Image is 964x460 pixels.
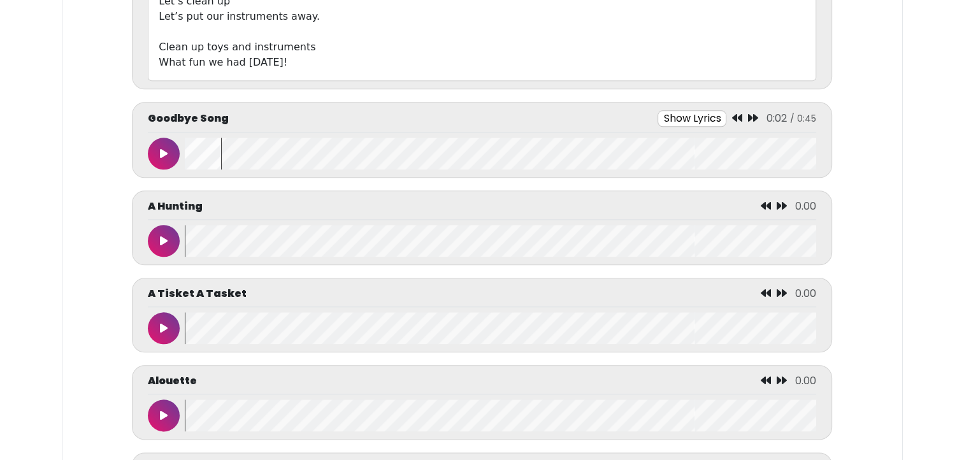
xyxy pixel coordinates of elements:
[795,286,816,301] span: 0.00
[148,286,247,301] p: A Tisket A Tasket
[148,111,229,126] p: Goodbye Song
[148,373,197,389] p: Alouette
[795,373,816,388] span: 0.00
[148,199,203,214] p: A Hunting
[795,199,816,213] span: 0.00
[790,112,816,125] span: / 0:45
[658,110,726,127] button: Show Lyrics
[766,111,787,126] span: 0:02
